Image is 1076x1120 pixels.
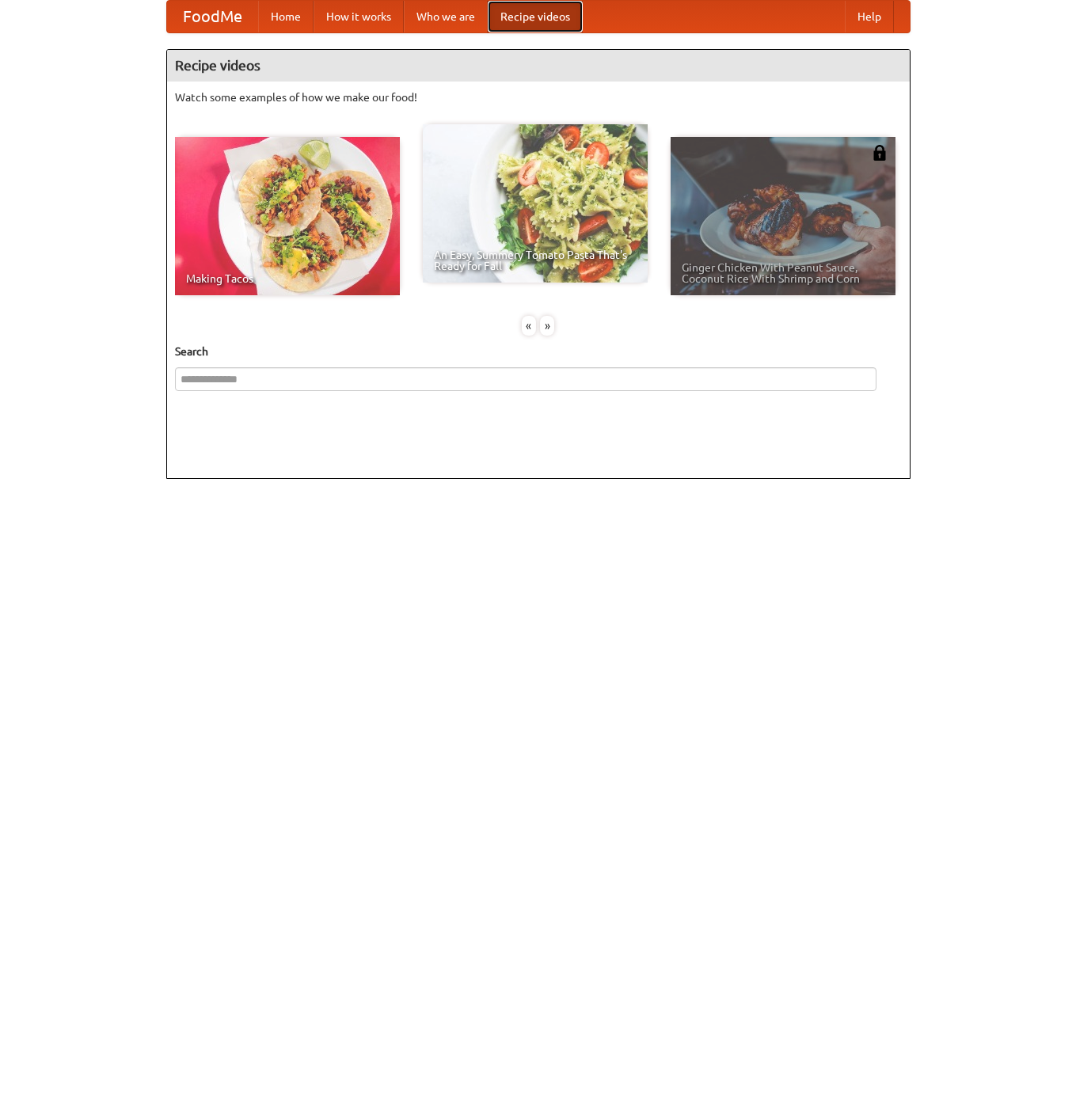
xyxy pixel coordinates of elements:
div: « [522,316,536,336]
a: How it works [314,1,404,32]
span: An Easy, Summery Tomato Pasta That's Ready for Fall [434,249,637,271]
h5: Search [175,344,902,359]
a: Who we are [404,1,488,32]
h4: Recipe videos [167,50,910,82]
img: 483408.png [872,145,888,161]
a: An Easy, Summery Tomato Pasta That's Ready for Fall [423,124,648,283]
div: » [540,316,554,336]
span: Making Tacos [186,273,389,284]
a: Making Tacos [175,137,400,295]
a: Help [845,1,894,32]
a: Recipe videos [488,1,583,32]
a: Home [258,1,314,32]
a: FoodMe [167,1,258,32]
p: Watch some examples of how we make our food! [175,89,902,105]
